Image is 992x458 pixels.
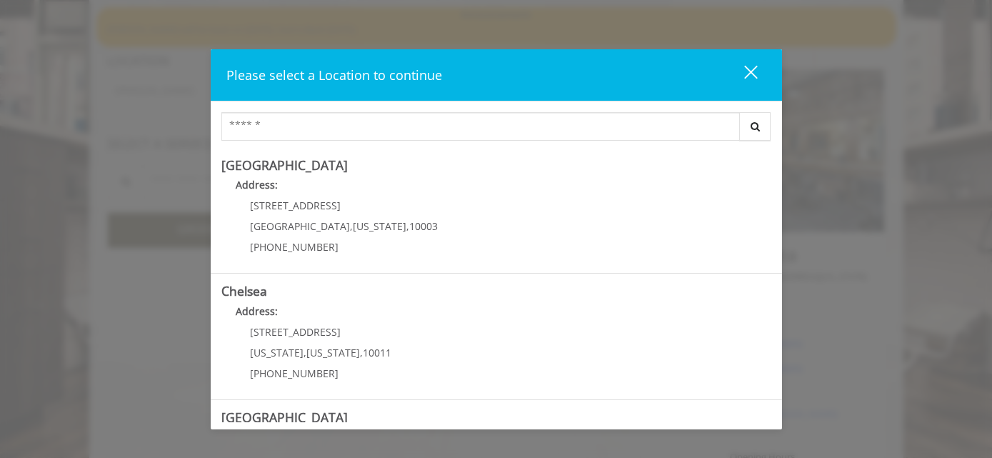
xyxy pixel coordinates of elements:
span: [PHONE_NUMBER] [250,367,339,380]
button: close dialog [718,60,766,89]
span: [PHONE_NUMBER] [250,240,339,254]
b: [GEOGRAPHIC_DATA] [221,409,348,426]
input: Search Center [221,112,740,141]
span: [US_STATE] [306,346,360,359]
b: [GEOGRAPHIC_DATA] [221,156,348,174]
span: , [304,346,306,359]
span: [STREET_ADDRESS] [250,325,341,339]
span: [US_STATE] [250,346,304,359]
b: Chelsea [221,282,267,299]
span: 10003 [409,219,438,233]
span: , [350,219,353,233]
span: [GEOGRAPHIC_DATA] [250,219,350,233]
b: Address: [236,304,278,318]
span: [US_STATE] [353,219,406,233]
span: , [360,346,363,359]
div: close dialog [728,64,756,86]
div: Center Select [221,112,771,148]
span: [STREET_ADDRESS] [250,199,341,212]
b: Address: [236,178,278,191]
span: Please select a Location to continue [226,66,442,84]
span: 10011 [363,346,391,359]
span: , [406,219,409,233]
i: Search button [747,121,763,131]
